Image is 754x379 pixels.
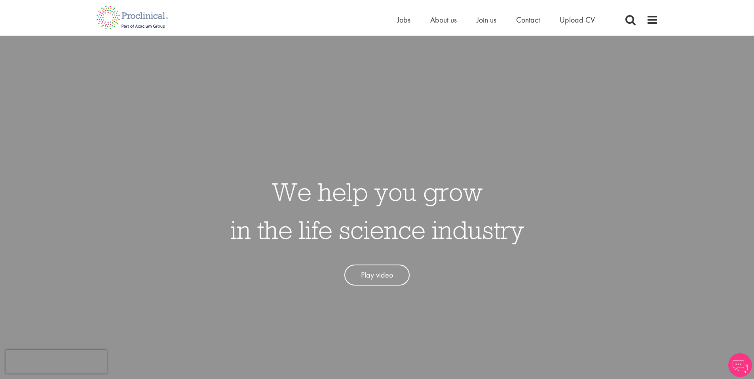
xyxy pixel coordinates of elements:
a: Join us [477,15,496,25]
a: About us [430,15,457,25]
a: Jobs [397,15,410,25]
a: Contact [516,15,540,25]
h1: We help you grow in the life science industry [230,173,524,249]
a: Play video [344,265,410,286]
a: Upload CV [560,15,595,25]
img: Chatbot [728,353,752,377]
